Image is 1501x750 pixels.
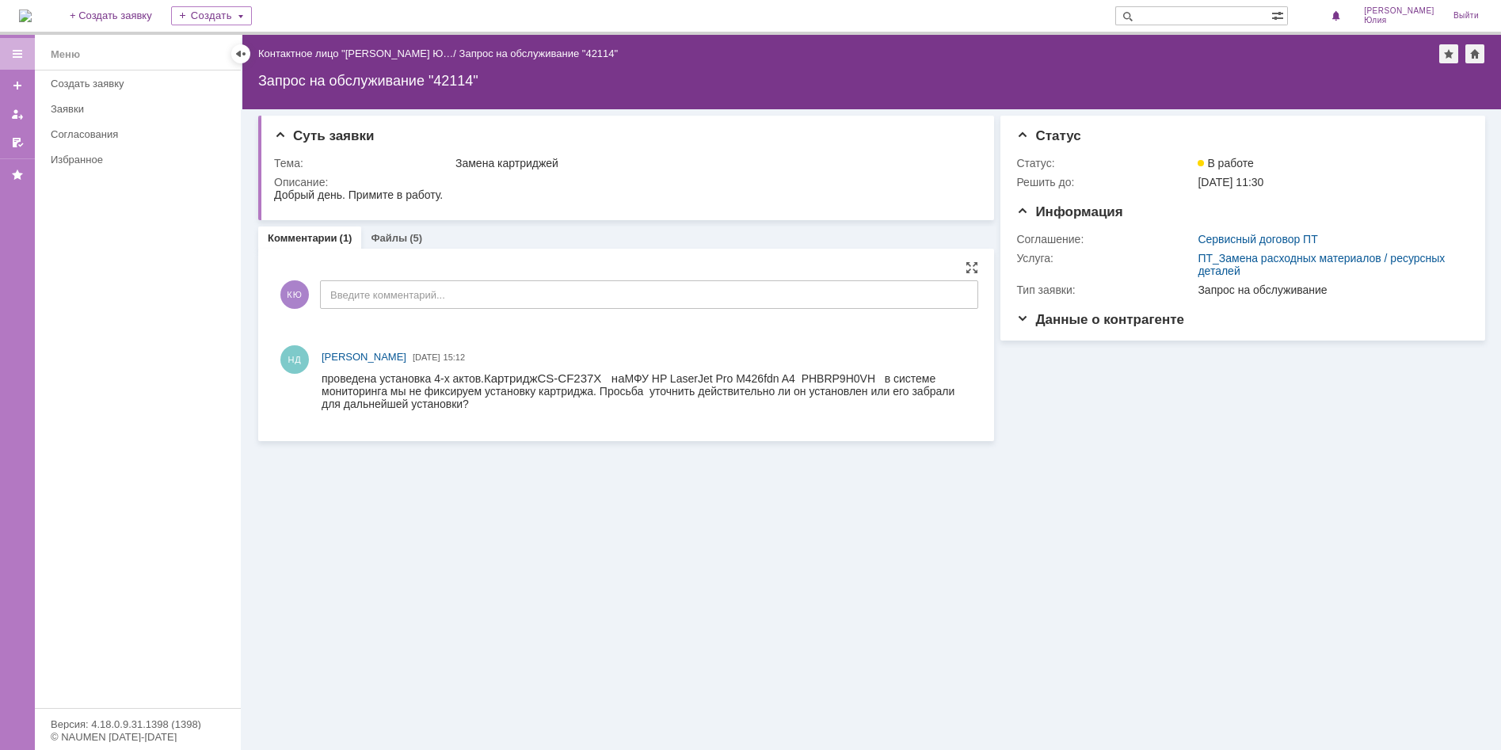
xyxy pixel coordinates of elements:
a: Мои заявки [5,101,30,127]
div: Избранное [51,154,214,166]
span: 15:12 [444,352,466,362]
img: logo [19,10,32,22]
span: [DATE] [413,352,440,362]
div: © NAUMEN [DATE]-[DATE] [51,732,225,742]
div: Описание: [274,176,974,188]
a: Сервисный договор ПТ [1198,233,1317,246]
a: Создать заявку [44,71,238,96]
span: Статус [1016,128,1080,143]
div: Создать [171,6,252,25]
div: Решить до: [1016,176,1194,188]
div: Заявки [51,103,231,115]
a: Перейти на домашнюю страницу [19,10,32,22]
div: (5) [410,232,422,244]
span: Данные о контрагенте [1016,312,1184,327]
a: Файлы [371,232,407,244]
div: Тип заявки: [1016,284,1194,296]
span: [DATE] 11:30 [1198,176,1263,188]
a: Создать заявку [5,73,30,98]
div: На всю страницу [966,261,978,274]
span: В работе [1198,157,1253,169]
div: Скрыть меню [231,44,250,63]
div: Замена картриджей [455,157,971,169]
span: [PERSON_NAME] [322,351,406,363]
div: Услуга: [1016,252,1194,265]
a: Контактное лицо "[PERSON_NAME] Ю… [258,48,453,59]
div: Меню [51,45,80,64]
div: Статус: [1016,157,1194,169]
span: [PERSON_NAME] [1364,6,1434,16]
div: Создать заявку [51,78,231,89]
div: Запрос на обслуживание "42114" [258,73,1485,89]
div: / [258,48,459,59]
a: Комментарии [268,232,337,244]
div: Сделать домашней страницей [1465,44,1484,63]
span: Расширенный поиск [1271,7,1287,22]
div: Запрос на обслуживание "42114" [459,48,619,59]
span: Информация [1016,204,1122,219]
a: Заявки [44,97,238,121]
div: Версия: 4.18.0.9.31.1398 (1398) [51,719,225,729]
span: Юлия [1364,16,1434,25]
a: Мои согласования [5,130,30,155]
div: Добавить в избранное [1439,44,1458,63]
a: Согласования [44,122,238,147]
a: ПТ_Замена расходных материалов / ресурсных деталей [1198,252,1445,277]
a: [PERSON_NAME] [322,349,406,365]
div: Соглашение: [1016,233,1194,246]
div: Запрос на обслуживание [1198,284,1461,296]
div: Согласования [51,128,231,140]
div: Тема: [274,157,452,169]
span: Суть заявки [274,128,374,143]
span: КЮ [280,280,309,309]
div: (1) [340,232,352,244]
